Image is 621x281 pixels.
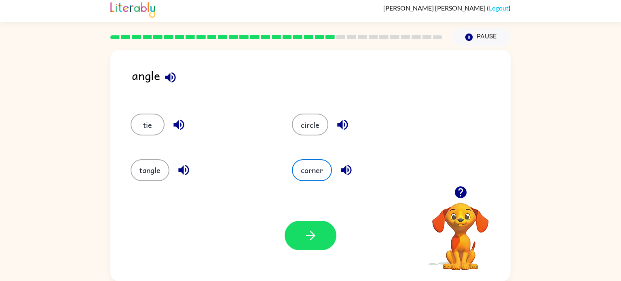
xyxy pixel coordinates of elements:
[420,190,501,271] video: Your browser must support playing .mp4 files to use Literably. Please try using another browser.
[383,4,511,12] div: ( )
[383,4,487,12] span: [PERSON_NAME] [PERSON_NAME]
[292,159,332,181] button: corner
[489,4,509,12] a: Logout
[132,66,511,97] div: angle
[131,114,165,135] button: tie
[452,28,511,46] button: Pause
[292,114,328,135] button: circle
[131,159,169,181] button: tangle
